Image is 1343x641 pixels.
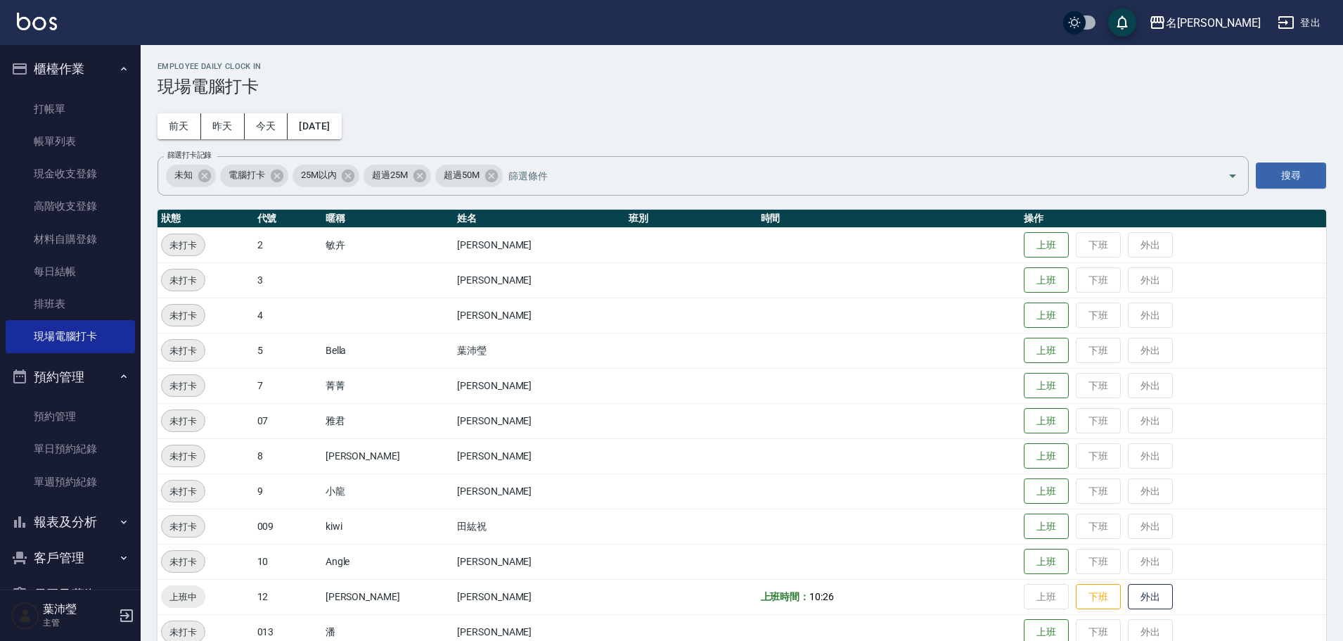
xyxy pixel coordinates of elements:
[1272,10,1326,36] button: 登出
[6,223,135,255] a: 材料自購登錄
[6,51,135,87] button: 櫃檯作業
[322,438,454,474] td: [PERSON_NAME]
[254,333,322,368] td: 5
[167,150,212,160] label: 篩選打卡記錄
[220,168,274,182] span: 電腦打卡
[254,210,322,228] th: 代號
[158,62,1326,71] h2: Employee Daily Clock In
[322,227,454,262] td: 敏卉
[364,165,431,187] div: 超過25M
[6,433,135,465] a: 單日預約紀錄
[162,484,205,499] span: 未打卡
[17,13,57,30] img: Logo
[288,113,341,139] button: [DATE]
[254,579,322,614] td: 12
[322,579,454,614] td: [PERSON_NAME]
[1166,14,1261,32] div: 名[PERSON_NAME]
[220,165,288,187] div: 電腦打卡
[1024,373,1069,399] button: 上班
[1128,584,1173,610] button: 外出
[761,591,810,602] b: 上班時間：
[322,509,454,544] td: kiwi
[161,590,205,604] span: 上班中
[6,93,135,125] a: 打帳單
[322,544,454,579] td: Angle
[1256,163,1326,189] button: 搜尋
[254,368,322,403] td: 7
[162,519,205,534] span: 未打卡
[6,320,135,353] a: 現場電腦打卡
[6,400,135,433] a: 預約管理
[162,379,205,393] span: 未打卡
[322,333,454,368] td: Bella
[6,125,135,158] a: 帳單列表
[254,474,322,509] td: 9
[6,158,135,190] a: 現金收支登錄
[454,210,625,228] th: 姓名
[6,466,135,498] a: 單週預約紀錄
[1024,478,1069,504] button: 上班
[6,255,135,288] a: 每日結帳
[1143,8,1266,37] button: 名[PERSON_NAME]
[1024,514,1069,540] button: 上班
[1221,165,1244,187] button: Open
[322,474,454,509] td: 小龍
[254,438,322,474] td: 8
[435,165,503,187] div: 超過50M
[293,165,360,187] div: 25M以內
[809,591,834,602] span: 10:26
[454,262,625,298] td: [PERSON_NAME]
[43,602,115,616] h5: 葉沛瑩
[1076,584,1121,610] button: 下班
[162,308,205,323] span: 未打卡
[1020,210,1326,228] th: 操作
[162,238,205,253] span: 未打卡
[1024,267,1069,293] button: 上班
[254,544,322,579] td: 10
[162,273,205,288] span: 未打卡
[162,449,205,464] span: 未打卡
[6,359,135,395] button: 預約管理
[454,438,625,474] td: [PERSON_NAME]
[435,168,488,182] span: 超過50M
[322,403,454,438] td: 雅君
[293,168,345,182] span: 25M以內
[162,625,205,640] span: 未打卡
[158,210,254,228] th: 狀態
[454,579,625,614] td: [PERSON_NAME]
[166,165,216,187] div: 未知
[6,190,135,222] a: 高階收支登錄
[162,414,205,429] span: 未打卡
[166,168,201,182] span: 未知
[162,343,205,358] span: 未打卡
[158,77,1326,96] h3: 現場電腦打卡
[6,540,135,576] button: 客戶管理
[1024,408,1069,434] button: 上班
[1108,8,1136,37] button: save
[454,544,625,579] td: [PERSON_NAME]
[505,163,1203,188] input: 篩選條件
[454,368,625,403] td: [PERSON_NAME]
[201,113,245,139] button: 昨天
[254,262,322,298] td: 3
[6,576,135,613] button: 員工及薪資
[1024,303,1069,329] button: 上班
[322,210,454,228] th: 暱稱
[322,368,454,403] td: 菁菁
[11,602,39,630] img: Person
[245,113,288,139] button: 今天
[162,554,205,569] span: 未打卡
[364,168,416,182] span: 超過25M
[1024,338,1069,364] button: 上班
[254,403,322,438] td: 07
[6,504,135,540] button: 報表及分析
[454,403,625,438] td: [PERSON_NAME]
[6,288,135,320] a: 排班表
[454,227,625,262] td: [PERSON_NAME]
[454,333,625,368] td: 葉沛瑩
[625,210,757,228] th: 班別
[254,298,322,333] td: 4
[1024,443,1069,469] button: 上班
[454,298,625,333] td: [PERSON_NAME]
[454,474,625,509] td: [PERSON_NAME]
